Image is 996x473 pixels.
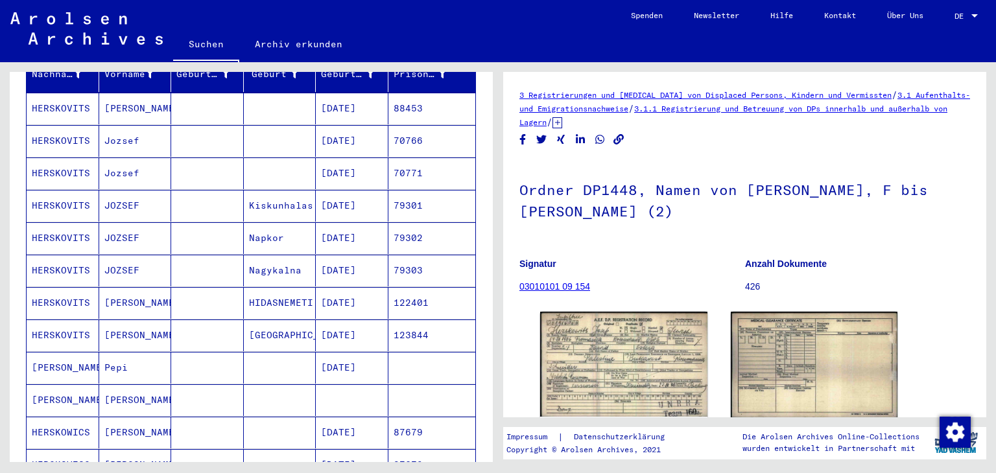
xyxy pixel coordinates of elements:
mat-cell: [DATE] [316,352,388,384]
mat-cell: 70771 [388,157,476,189]
div: Prisoner # [394,63,464,84]
span: / [547,116,552,128]
p: 426 [745,280,970,294]
a: Suchen [173,29,239,62]
button: Copy link [612,132,626,148]
mat-cell: [GEOGRAPHIC_DATA] [244,319,316,351]
mat-cell: 70766 [388,125,476,157]
span: / [892,89,897,100]
mat-header-cell: Geburtsname [171,56,244,92]
mat-cell: JOZSEF [99,222,172,254]
mat-cell: Kiskunhalas [244,190,316,222]
mat-cell: HIDASNEMETI [244,287,316,319]
b: Signatur [519,259,556,269]
mat-cell: HERSKOVITS [27,319,99,351]
button: Share on Facebook [516,132,530,148]
mat-cell: [DATE] [316,222,388,254]
mat-cell: [DATE] [316,319,388,351]
mat-cell: [DATE] [316,287,388,319]
mat-cell: [DATE] [316,125,388,157]
button: Share on LinkedIn [574,132,587,148]
h1: Ordner DP1448, Namen von [PERSON_NAME], F bis [PERSON_NAME] (2) [519,160,970,238]
mat-cell: HERSKOVITS [27,255,99,286]
mat-cell: Nagykalna [244,255,316,286]
mat-cell: 87679 [388,417,476,448]
span: DE [954,12,969,21]
a: Impressum [506,430,558,444]
mat-header-cell: Prisoner # [388,56,476,92]
mat-cell: 123844 [388,319,476,351]
span: / [628,102,634,114]
mat-cell: [PERSON_NAME] [99,287,172,319]
mat-header-cell: Vorname [99,56,172,92]
mat-cell: JOZSEF [99,190,172,222]
mat-cell: Pepi [99,352,172,384]
img: Arolsen_neg.svg [10,12,163,45]
b: Anzahl Dokumente [745,259,827,269]
div: Geburt‏ [249,63,316,84]
img: Zustimmung ändern [940,417,971,448]
div: | [506,430,680,444]
a: Archiv erkunden [239,29,358,60]
mat-cell: HERSKOVITS [27,287,99,319]
mat-cell: [DATE] [316,190,388,222]
mat-cell: [PERSON_NAME] [99,93,172,124]
mat-cell: [DATE] [316,93,388,124]
mat-header-cell: Geburt‏ [244,56,316,92]
mat-cell: 79303 [388,255,476,286]
div: Vorname [104,67,155,81]
mat-cell: Napkor [244,222,316,254]
img: 002.jpg [731,312,898,418]
img: 001.jpg [540,312,707,417]
mat-cell: 79302 [388,222,476,254]
div: Geburtsname [176,67,230,81]
mat-header-cell: Nachname [27,56,99,92]
mat-cell: [DATE] [316,417,388,448]
p: Die Arolsen Archives Online-Collections [742,431,919,443]
p: wurden entwickelt in Partnerschaft mit [742,443,919,454]
div: Geburtsdatum [321,67,375,81]
a: 3 Registrierungen und [MEDICAL_DATA] von Displaced Persons, Kindern und Vermissten [519,90,892,100]
mat-cell: Jozsef [99,125,172,157]
mat-cell: [PERSON_NAME] [99,384,172,416]
mat-header-cell: Geburtsdatum [316,56,388,92]
mat-cell: JOZSEF [99,255,172,286]
mat-cell: 122401 [388,287,476,319]
button: Share on Twitter [535,132,549,148]
div: Nachname [32,67,82,81]
mat-cell: HERSKOWICS [27,417,99,448]
a: 3.1.1 Registrierung und Betreuung von DPs innerhalb und außerhalb von Lagern [519,104,947,127]
p: Copyright © Arolsen Archives, 2021 [506,444,680,456]
mat-cell: 88453 [388,93,476,124]
div: Geburtsname [176,63,246,84]
div: Nachname [32,63,99,84]
mat-cell: HERSKOVITS [27,190,99,222]
mat-cell: 79301 [388,190,476,222]
mat-cell: [DATE] [316,157,388,189]
a: Datenschutzerklärung [563,430,680,444]
button: Share on Xing [554,132,568,148]
mat-cell: [PERSON_NAME] [27,352,99,384]
mat-cell: HERSKOVITS [27,157,99,189]
mat-cell: [PERSON_NAME] [99,417,172,448]
mat-cell: [DATE] [316,255,388,286]
mat-cell: Jozsef [99,157,172,189]
div: Prisoner # [394,67,447,81]
div: Geburtsdatum [321,63,391,84]
a: 03010101 09 154 [519,281,590,292]
mat-cell: HERSKOVITS [27,125,99,157]
mat-cell: [PERSON_NAME] [99,319,172,351]
mat-cell: HERSKOVITS [27,93,99,124]
mat-cell: HERSKOVITS [27,222,99,254]
mat-cell: [PERSON_NAME] [27,384,99,416]
img: yv_logo.png [932,426,980,459]
div: Vorname [104,63,171,84]
button: Share on WhatsApp [593,132,607,148]
div: Geburt‏ [249,67,300,81]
